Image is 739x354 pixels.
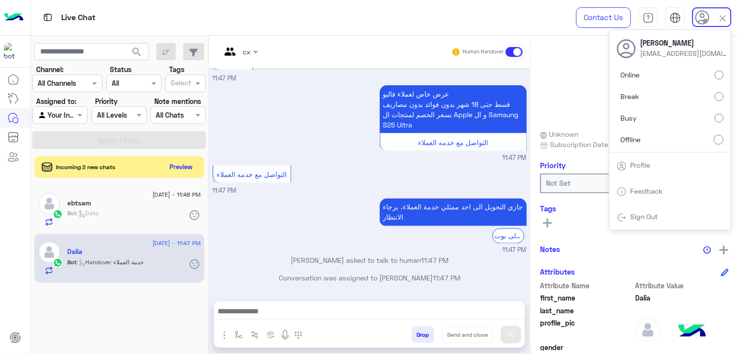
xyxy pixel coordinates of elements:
[503,153,527,163] span: 11:47 PM
[717,13,729,24] img: close
[213,273,527,283] p: Conversation was assigned to [PERSON_NAME]
[68,199,92,207] h5: ebtsam
[166,160,197,174] button: Preview
[169,77,191,90] div: Select
[636,280,730,291] span: Attribute Value
[550,139,635,150] span: Subscription Date : [DATE]
[380,85,527,133] p: 12/9/2025, 11:47 PM
[639,7,658,28] a: tab
[715,114,724,123] input: Busy
[154,96,201,106] label: Note mentions
[235,331,243,339] img: select flow
[621,134,641,145] span: Offline
[675,315,710,349] img: hulul-logo.png
[617,161,627,171] img: tab
[503,246,527,255] span: 11:47 PM
[621,91,640,101] span: Break
[68,258,77,266] span: Bot
[279,329,291,341] img: send voice note
[714,135,724,145] input: Offline
[442,327,493,343] button: Send and close
[541,245,561,253] h6: Notes
[53,209,63,219] img: WhatsApp
[217,170,287,178] span: التواصل مع خدمه العملاء
[61,11,96,25] p: Live Chat
[617,187,627,197] img: tab
[68,209,77,217] span: Bot
[640,48,729,58] span: [EMAIL_ADDRESS][DOMAIN_NAME]
[421,256,448,265] span: 11:47 PM
[636,318,661,342] img: defaultAdmin.png
[643,12,654,24] img: tab
[125,43,149,64] button: search
[418,138,488,147] span: التواصل مع خدمه العملاء
[380,199,527,226] p: 12/9/2025, 11:47 PM
[493,228,524,244] div: الرجوع الى بوت
[541,129,579,139] span: Unknown
[412,327,435,343] button: Drop
[4,43,22,60] img: 1403182699927242
[36,96,76,106] label: Assigned to:
[42,11,54,24] img: tab
[636,342,730,353] span: null
[541,342,634,353] span: gender
[267,331,275,339] img: create order
[541,161,566,170] h6: Priority
[169,64,184,75] label: Tags
[4,7,24,28] img: Logo
[463,48,504,56] small: Human Handover
[263,327,279,343] button: create order
[38,241,60,263] img: defaultAdmin.png
[95,96,118,106] label: Priority
[68,248,83,256] h5: Dalia
[715,71,724,79] input: Online
[213,255,527,266] p: [PERSON_NAME] asked to talk to human
[53,258,63,268] img: WhatsApp
[77,209,99,217] span: : Data
[152,239,200,248] span: [DATE] - 11:47 PM
[110,64,131,75] label: Status
[32,131,206,149] button: Apply Filters
[631,187,663,195] a: Feedback
[213,75,237,82] span: 11:47 PM
[541,280,634,291] span: Attribute Name
[77,258,144,266] span: : Handover خدمة العملاء
[631,212,658,221] a: Sign Out
[704,246,712,254] img: notes
[219,329,230,341] img: send attachment
[636,293,730,303] span: Dalia
[715,92,724,101] input: Break
[576,7,631,28] a: Contact Us
[213,187,237,195] span: 11:47 PM
[541,318,634,340] span: profile_pic
[617,213,627,223] img: tab
[541,267,575,276] h6: Attributes
[56,163,116,172] span: Incoming 2 new chats
[433,274,460,282] span: 11:47 PM
[251,331,259,339] img: Trigger scenario
[131,46,143,58] span: search
[152,190,200,199] span: [DATE] - 11:48 PM
[295,331,302,339] img: make a call
[720,246,729,254] img: add
[36,64,64,75] label: Channel:
[631,161,651,169] a: Profile
[247,327,263,343] button: Trigger scenario
[231,327,247,343] button: select flow
[506,330,516,340] img: send message
[640,38,729,48] span: [PERSON_NAME]
[621,113,637,123] span: Busy
[670,12,681,24] img: tab
[541,293,634,303] span: first_name
[38,193,60,215] img: defaultAdmin.png
[621,70,640,80] span: Online
[541,305,634,316] span: last_name
[541,204,729,213] h6: Tags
